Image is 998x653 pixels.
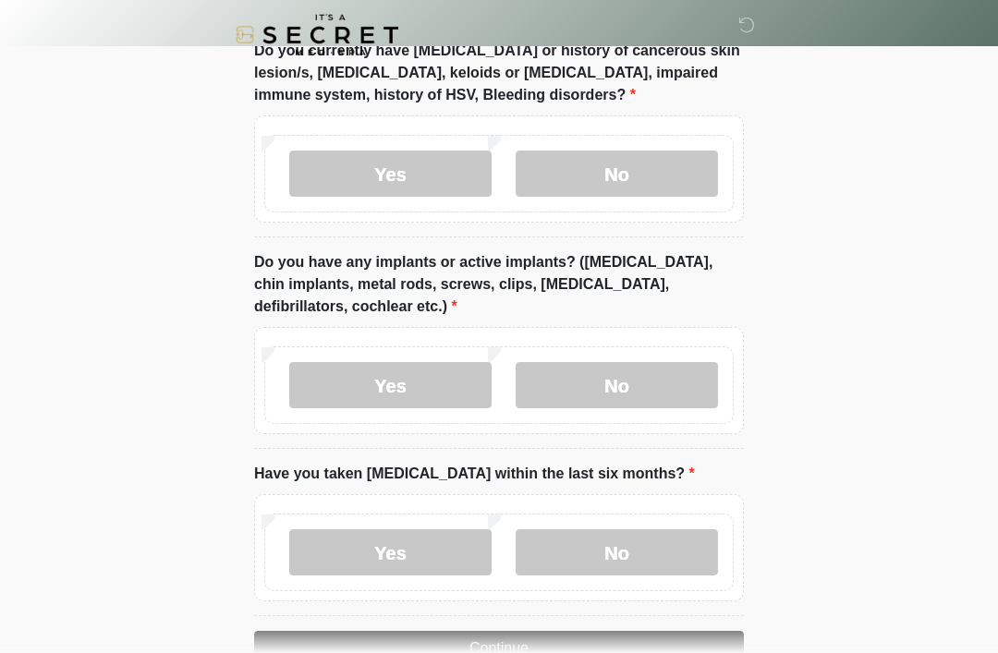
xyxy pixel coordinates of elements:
img: It's A Secret Med Spa Logo [236,14,398,55]
label: Yes [289,529,492,575]
label: No [516,362,718,408]
label: Yes [289,151,492,197]
label: Yes [289,362,492,408]
label: No [516,151,718,197]
label: Have you taken [MEDICAL_DATA] within the last six months? [254,463,695,485]
label: No [516,529,718,575]
label: Do you currently have [MEDICAL_DATA] or history of cancerous skin lesion/s, [MEDICAL_DATA], keloi... [254,40,744,106]
label: Do you have any implants or active implants? ([MEDICAL_DATA], chin implants, metal rods, screws, ... [254,251,744,318]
